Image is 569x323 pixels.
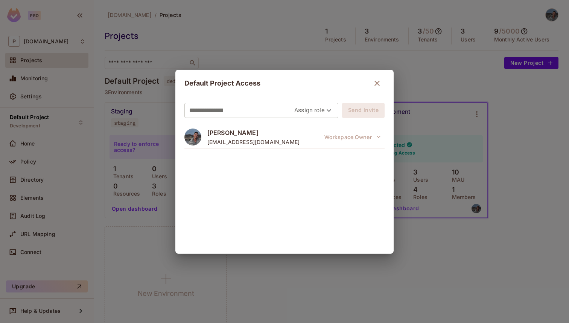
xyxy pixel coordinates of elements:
[207,129,300,137] span: [PERSON_NAME]
[321,129,385,144] span: This role was granted at the workspace level
[342,103,385,118] button: Send Invite
[294,104,333,116] div: Assign role
[321,129,385,144] button: Workspace Owner
[184,76,385,91] div: Default Project Access
[207,138,300,145] span: [EMAIL_ADDRESS][DOMAIN_NAME]
[184,129,201,145] img: ACg8ocJAWMosHh3C6umzXhwI0BV2rPBc3GYYNlRr2b-uowVPnW4ve7M=s96-c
